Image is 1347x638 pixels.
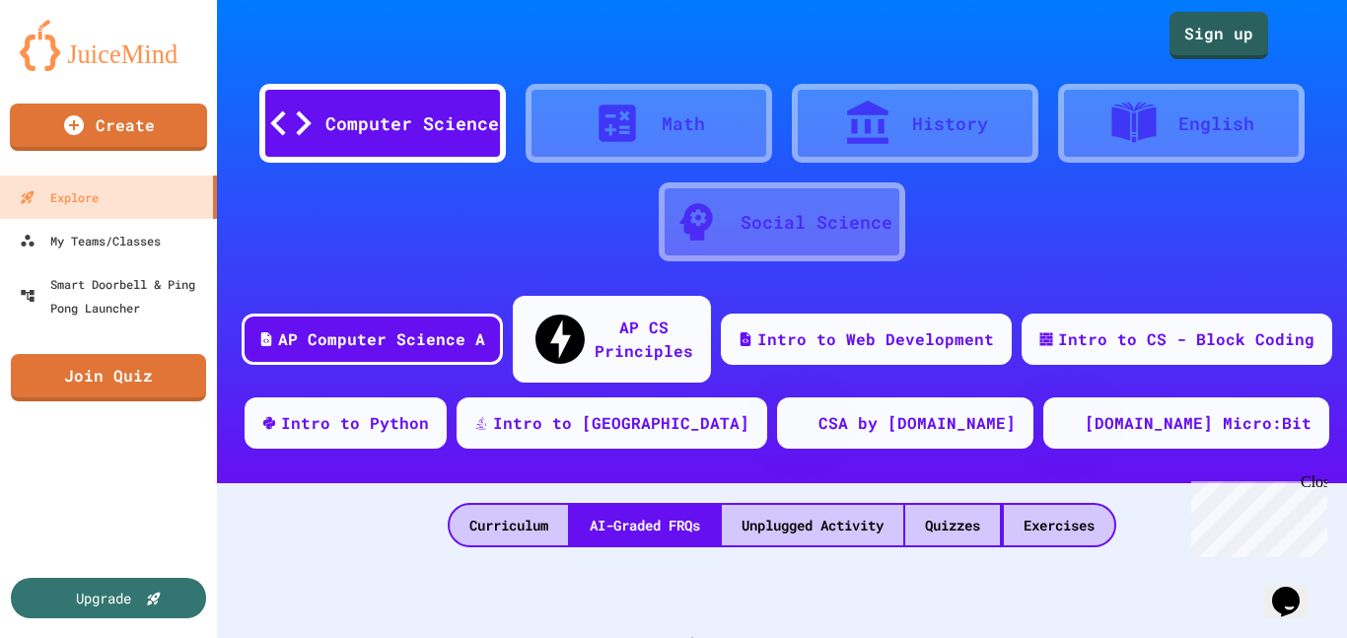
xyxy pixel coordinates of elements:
[912,110,988,137] div: History
[818,411,1016,435] div: CSA by [DOMAIN_NAME]
[450,505,568,545] div: Curriculum
[1178,110,1254,137] div: English
[662,110,705,137] div: Math
[278,327,485,351] div: AP Computer Science A
[1183,473,1327,557] iframe: chat widget
[1170,12,1268,59] a: Sign up
[76,588,131,608] div: Upgrade
[11,354,206,401] a: Join Quiz
[1058,327,1314,351] div: Intro to CS - Block Coding
[595,316,693,363] div: AP CS Principles
[8,8,136,125] div: Chat with us now!Close
[1085,411,1312,435] div: [DOMAIN_NAME] Micro:Bit
[905,505,1000,545] div: Quizzes
[325,110,499,137] div: Computer Science
[722,505,903,545] div: Unplugged Activity
[1264,559,1327,618] iframe: chat widget
[795,416,809,430] img: CODE_logo_RGB.png
[1061,416,1075,430] img: CODE_logo_RGB.png
[570,505,720,545] div: AI-Graded FRQs
[10,104,207,151] a: Create
[20,229,161,252] div: My Teams/Classes
[1004,505,1114,545] div: Exercises
[757,327,994,351] div: Intro to Web Development
[20,272,209,319] div: Smart Doorbell & Ping Pong Launcher
[741,209,892,236] div: Social Science
[20,20,197,71] img: logo-orange.svg
[20,185,99,209] div: Explore
[493,411,749,435] div: Intro to [GEOGRAPHIC_DATA]
[281,411,429,435] div: Intro to Python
